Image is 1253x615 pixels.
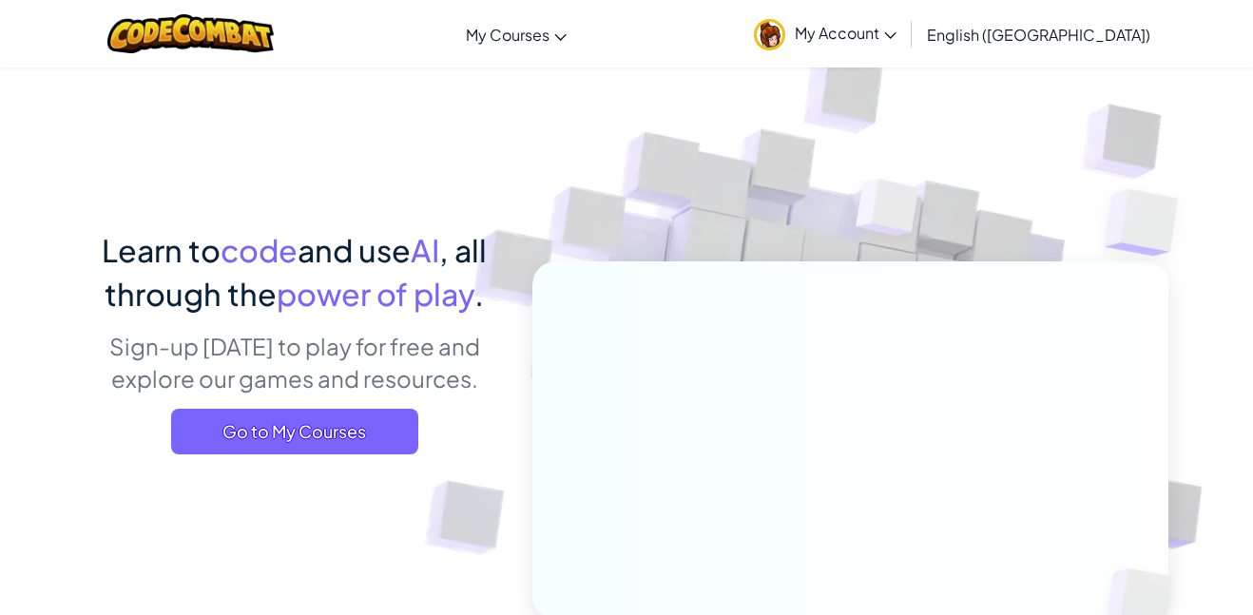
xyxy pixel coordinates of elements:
span: AI [411,231,439,269]
span: Learn to [102,231,221,269]
a: Go to My Courses [171,409,418,454]
img: Overlap cubes [1067,143,1231,303]
span: code [221,231,298,269]
span: English ([GEOGRAPHIC_DATA]) [927,25,1150,45]
p: Sign-up [DATE] to play for free and explore our games and resources. [85,330,504,394]
span: and use [298,231,411,269]
a: English ([GEOGRAPHIC_DATA]) [917,9,1160,60]
a: My Courses [456,9,576,60]
span: My Account [795,23,896,43]
span: My Courses [466,25,549,45]
span: power of play [277,275,474,313]
span: . [474,275,484,313]
a: My Account [744,4,906,64]
img: Overlap cubes [820,142,957,283]
img: CodeCombat logo [107,14,274,53]
img: avatar [754,19,785,50]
